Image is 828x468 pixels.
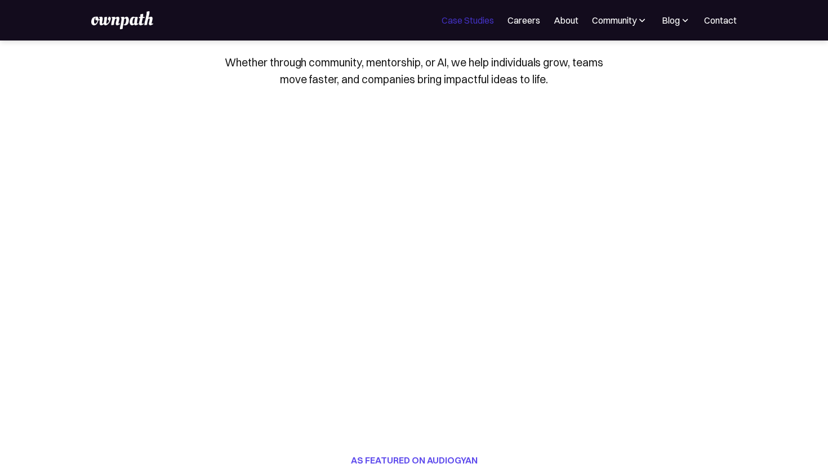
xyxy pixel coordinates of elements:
[152,453,676,467] h2: AS FEATURED ON AUDIOGYAN
[508,13,540,27] a: Careers
[662,13,680,27] div: Blog
[592,13,648,27] div: Community
[592,13,636,27] div: Community
[554,13,578,27] a: About
[661,13,691,27] div: Blog
[217,20,611,88] p: At ownpath, our mission is to unlock potential — in people, teams, and products. Whether through ...
[704,13,737,27] a: Contact
[442,13,494,27] a: Case Studies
